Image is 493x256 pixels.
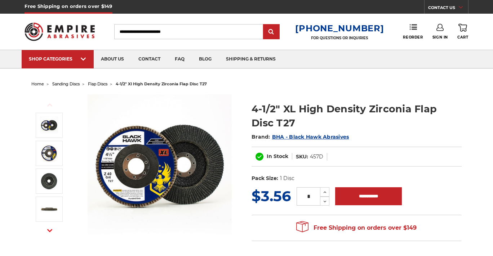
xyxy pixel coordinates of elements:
a: Reorder [403,24,423,39]
a: sanding discs [52,81,80,86]
a: Cart [457,24,468,40]
span: 4-1/2" xl high density zirconia flap disc t27 [116,81,207,86]
div: SHOP CATEGORIES [29,56,86,62]
p: FOR QUESTIONS OR INQUIRIES [295,36,384,40]
input: Submit [264,25,279,39]
a: flap discs [88,81,107,86]
button: Next [41,223,58,238]
dt: SKU: [296,153,308,161]
span: Brand: [252,134,270,140]
span: $3.56 [252,187,291,205]
span: Reorder [403,35,423,40]
a: contact [131,50,168,68]
a: faq [168,50,192,68]
span: Cart [457,35,468,40]
img: 4-1/2" XL High Density Zirconia Flap Disc T27 [40,116,58,134]
button: Previous [41,97,58,113]
span: In Stock [267,153,288,160]
img: 4-1/2" XL High Density Zirconia Flap Disc T27 [40,172,58,190]
dd: 457D [310,153,323,161]
img: 4-1/2" XL High Density Zirconia Flap Disc T27 [40,200,58,218]
a: about us [94,50,131,68]
a: home [31,81,44,86]
dt: Pack Size: [252,175,278,182]
a: shipping & returns [219,50,283,68]
a: BHA - Black Hawk Abrasives [272,134,349,140]
a: blog [192,50,219,68]
h1: 4-1/2" XL High Density Zirconia Flap Disc T27 [252,102,462,130]
a: CONTACT US [428,4,468,14]
img: Empire Abrasives [25,18,95,45]
span: Free Shipping on orders over $149 [296,221,417,235]
span: Sign In [432,35,448,40]
a: [PHONE_NUMBER] [295,23,384,33]
img: 4-1/2" XL High Density Zirconia Flap Disc T27 [88,94,232,238]
img: 4-1/2" XL High Density Zirconia Flap Disc T27 [40,144,58,162]
dd: 1 Disc [280,175,294,182]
